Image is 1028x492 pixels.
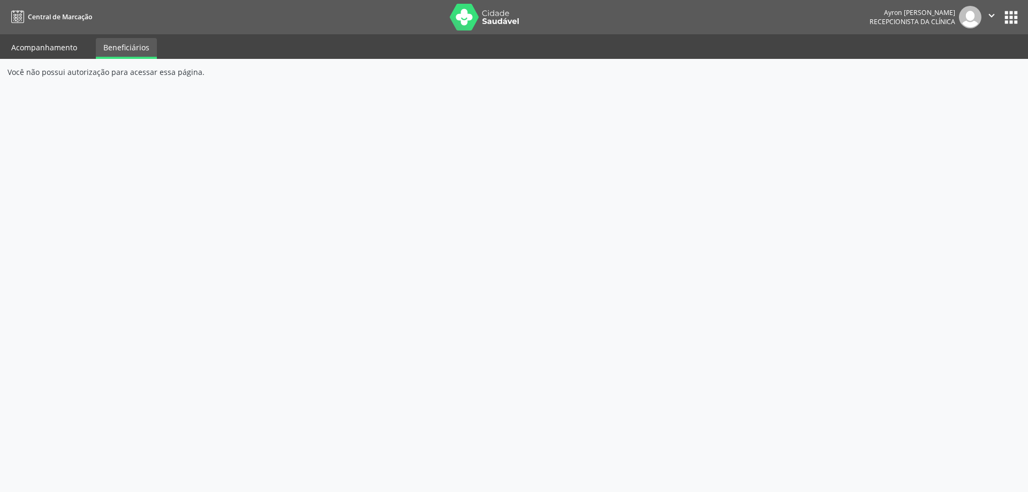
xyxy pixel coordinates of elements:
span: Recepcionista da clínica [870,17,955,26]
button: apps [1002,8,1021,27]
a: Central de Marcação [7,8,92,26]
a: Beneficiários [96,38,157,59]
img: img [959,6,981,28]
a: Acompanhamento [4,38,85,57]
div: Você não possui autorização para acessar essa página. [7,66,1021,78]
i:  [986,10,997,21]
span: Central de Marcação [28,12,92,21]
button:  [981,6,1002,28]
div: Ayron [PERSON_NAME] [870,8,955,17]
